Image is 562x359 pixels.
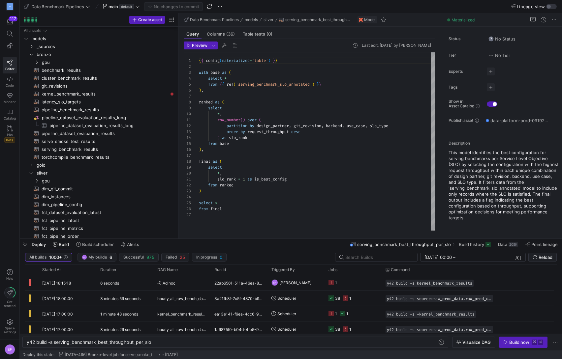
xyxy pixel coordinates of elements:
span: with [199,70,208,75]
a: kernel_benchmark_results​​​​​​​​​​ [22,90,176,98]
span: from [199,206,208,211]
span: (36) [226,32,235,36]
span: models [31,35,175,42]
span: Duration [100,267,116,272]
span: 'table' [252,58,268,63]
div: 27 [184,212,191,218]
span: { [201,58,203,63]
span: } [275,58,277,63]
div: EF [5,344,15,355]
button: Alerts [118,239,142,250]
span: git_revision [294,123,321,128]
div: EF [82,255,87,260]
a: dim_pipeline_config​​​​​​​​​​ [22,201,176,208]
div: 14 [184,135,191,141]
span: from [208,82,217,87]
span: torchcompile_benchmark_results​​​​​​​​​​ [42,153,168,161]
span: pipeline_dataset_evaluation_results_long​​​​​​​​​ [49,122,168,129]
span: cluster_benchmark_results​​​​​​​​​​ [42,74,168,82]
div: 12 [184,123,191,129]
a: latency_slo_targets​​​​​​​​​​ [22,98,176,106]
div: ea13e141-f9ea-4cc6-9def-2ef97bc85550 [210,306,267,321]
div: 4 [184,75,191,81]
button: Failed25 [161,253,189,262]
span: Space settings [4,326,16,334]
img: No status [488,36,494,41]
div: 6 [184,87,191,93]
span: Alerts [127,242,139,247]
button: Build history [456,239,494,250]
span: serving_benchmark_best_throughput_per_slo [285,17,352,22]
div: Press SPACE to select this row. [22,177,176,185]
button: maindefault [101,2,141,11]
div: Press SPACE to select this row. [22,82,176,90]
span: Reload [539,255,552,260]
div: 13 [184,129,191,135]
span: pipeline_dataset_evaluation_results​​​​​​​​​​ [42,130,168,137]
span: Tier [449,53,482,58]
button: Build scheduler [73,239,117,250]
span: Build history [459,242,484,247]
span: as [222,70,227,75]
div: All assets [24,28,41,33]
div: Press SPACE to select this row. [22,224,176,232]
button: Create asset [129,16,165,24]
span: backend [326,123,342,128]
span: use_case [347,123,365,128]
span: Get started [4,300,16,308]
span: final [199,159,210,164]
span: Monitor [4,100,16,104]
span: 1000+ [49,255,62,260]
span: ( [220,159,222,164]
span: slo_rank [217,177,236,182]
span: ) [199,88,201,93]
button: 117 [3,16,17,28]
span: fct_dataset_evaluation_latest​​​​​​​​​​ [42,209,168,216]
kbd: ⌘ [532,340,537,345]
span: main [109,4,118,9]
span: from [208,182,217,188]
span: Columns [207,32,235,36]
div: 22 [184,182,191,188]
div: 25 [184,200,191,206]
a: fct_pipeline_order​​​​​​​​​​ [22,232,176,240]
span: Data Benchmark Pipelines [190,17,239,22]
input: Search Builds [345,255,412,260]
div: Press SPACE to select this row. [22,42,176,50]
span: ( [220,58,222,63]
span: Model [364,17,376,22]
div: 11 [184,117,191,123]
div: Press SPACE to select this row. [22,122,176,129]
div: Press SPACE to select this row. [22,114,176,122]
span: 1 [243,177,245,182]
span: , [220,111,222,117]
div: Press SPACE to select this row. [22,35,176,42]
span: , [321,123,324,128]
div: Press SPACE to select this row. [22,153,176,161]
div: 205K [509,242,518,247]
span: silver [37,169,175,177]
span: gold [37,161,175,169]
button: Preview [184,41,210,49]
span: gpu [42,177,175,185]
p: This model identifies the best configuration for serving benchmarks per Service Level Objective (... [449,150,559,221]
button: Reload [528,253,557,262]
span: bronze [37,51,175,58]
span: , [220,171,222,176]
span: } [317,82,319,87]
span: hourly_all_raw_bench_data_sync [157,322,206,337]
span: Data Benchmark Pipelines [31,4,84,9]
button: Data205K [495,239,521,250]
span: Build [59,242,69,247]
a: M [3,1,17,12]
div: Press SPACE to select this row. [22,232,176,240]
a: git_revisions​​​​​​​​​​ [22,82,176,90]
span: materialized [222,58,250,63]
a: Monitor [3,90,17,106]
span: } [319,82,321,87]
div: 9 [184,105,191,111]
span: fct_pipeline_order​​​​​​​​​​ [42,233,168,240]
span: final [210,206,222,211]
span: ( [229,70,231,75]
a: dim_git_commit​​​​​​​​​​ [22,185,176,193]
